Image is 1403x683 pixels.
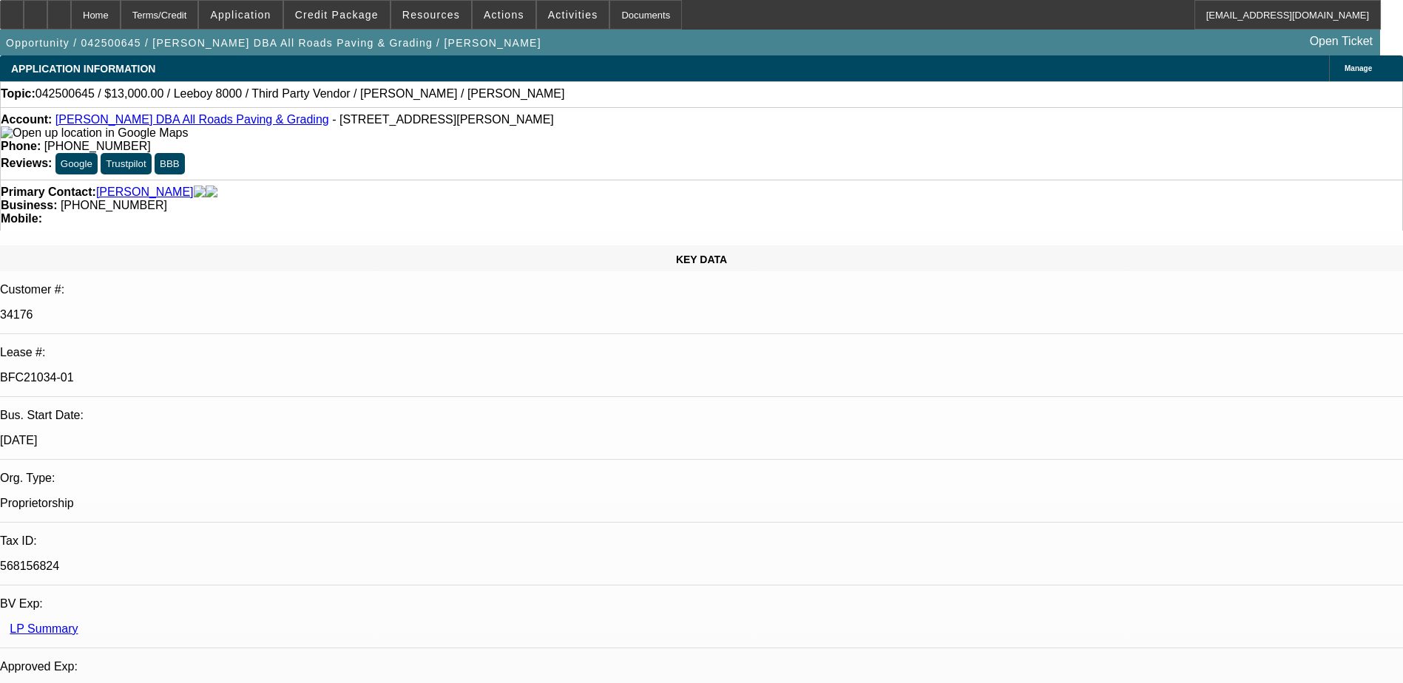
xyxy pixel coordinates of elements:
strong: Business: [1,199,57,211]
button: Application [199,1,282,29]
a: LP Summary [10,622,78,635]
span: Actions [484,9,524,21]
span: KEY DATA [676,254,727,265]
span: Activities [548,9,598,21]
span: [PHONE_NUMBER] [44,140,151,152]
button: Credit Package [284,1,390,29]
img: Open up location in Google Maps [1,126,188,140]
span: [PHONE_NUMBER] [61,199,167,211]
button: Google [55,153,98,174]
button: BBB [155,153,185,174]
a: [PERSON_NAME] [96,186,194,199]
span: Credit Package [295,9,379,21]
strong: Phone: [1,140,41,152]
span: APPLICATION INFORMATION [11,63,155,75]
span: Manage [1345,64,1372,72]
strong: Account: [1,113,52,126]
span: Opportunity / 042500645 / [PERSON_NAME] DBA All Roads Paving & Grading / [PERSON_NAME] [6,37,541,49]
strong: Reviews: [1,157,52,169]
button: Activities [537,1,609,29]
strong: Topic: [1,87,36,101]
button: Resources [391,1,471,29]
a: [PERSON_NAME] DBA All Roads Paving & Grading [55,113,329,126]
button: Trustpilot [101,153,151,174]
strong: Mobile: [1,212,42,225]
img: facebook-icon.png [194,186,206,199]
button: Actions [473,1,535,29]
strong: Primary Contact: [1,186,96,199]
a: Open Ticket [1304,29,1379,54]
span: 042500645 / $13,000.00 / Leeboy 8000 / Third Party Vendor / [PERSON_NAME] / [PERSON_NAME] [36,87,565,101]
span: Application [210,9,271,21]
img: linkedin-icon.png [206,186,217,199]
span: - [STREET_ADDRESS][PERSON_NAME] [332,113,554,126]
a: View Google Maps [1,126,188,139]
span: Resources [402,9,460,21]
